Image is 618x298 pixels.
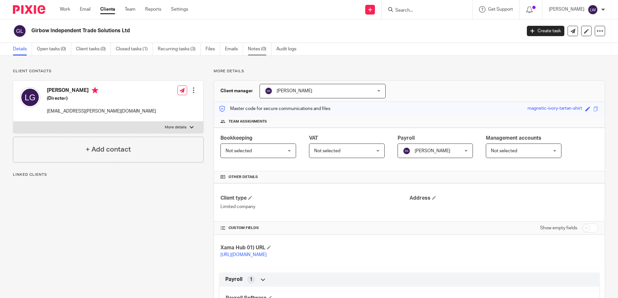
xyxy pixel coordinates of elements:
img: svg%3E [20,87,40,108]
a: Audit logs [276,43,301,55]
div: magnetic-ivory-tartan-shirt [527,105,582,113]
span: Bookkeeping [220,135,252,141]
img: svg%3E [265,87,272,95]
a: Work [60,6,70,13]
a: Closed tasks (1) [116,43,153,55]
p: Linked clients [13,172,204,177]
a: Settings [171,6,188,13]
h4: [PERSON_NAME] [47,87,156,95]
a: Team [125,6,135,13]
h4: CUSTOM FIELDS [220,225,409,231]
span: Payroll [398,135,415,141]
a: Files [206,43,220,55]
span: Other details [229,174,258,180]
span: Management accounts [486,135,541,141]
label: Show empty fields [540,225,577,231]
a: Client tasks (0) [76,43,111,55]
img: Pixie [13,5,45,14]
h5: (Director) [47,95,156,102]
input: Search [395,8,453,14]
a: Clients [100,6,115,13]
h4: Address [410,195,598,202]
img: svg%3E [13,24,27,38]
span: Get Support [488,7,513,12]
a: Details [13,43,32,55]
span: [PERSON_NAME] [415,149,450,153]
h2: Girbow Independent Trade Solutions Ltd [31,27,420,34]
i: Primary [92,87,98,94]
span: Not selected [226,149,252,153]
a: Create task [527,26,564,36]
p: [EMAIL_ADDRESS][PERSON_NAME][DOMAIN_NAME] [47,108,156,114]
a: Notes (0) [248,43,272,55]
span: Payroll [225,276,242,283]
img: svg%3E [588,5,598,15]
span: Not selected [491,149,517,153]
p: Master code for secure communications and files [219,105,330,112]
p: [PERSON_NAME] [549,6,584,13]
h4: Xama Hub 01) URL [220,244,409,251]
a: Recurring tasks (3) [158,43,201,55]
a: Email [80,6,91,13]
span: Not selected [314,149,340,153]
p: Limited company [220,204,409,210]
span: VAT [309,135,318,141]
p: Client contacts [13,69,204,74]
h4: + Add contact [86,144,131,154]
p: More details [214,69,605,74]
span: Team assignments [229,119,267,124]
h3: Client manager [220,88,253,94]
p: More details [165,125,186,130]
img: svg%3E [403,147,410,155]
a: Emails [225,43,243,55]
span: [PERSON_NAME] [277,89,312,93]
a: [URL][DOMAIN_NAME] [220,253,267,257]
span: 1 [250,276,252,283]
a: Open tasks (0) [37,43,71,55]
a: Reports [145,6,161,13]
h4: Client type [220,195,409,202]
